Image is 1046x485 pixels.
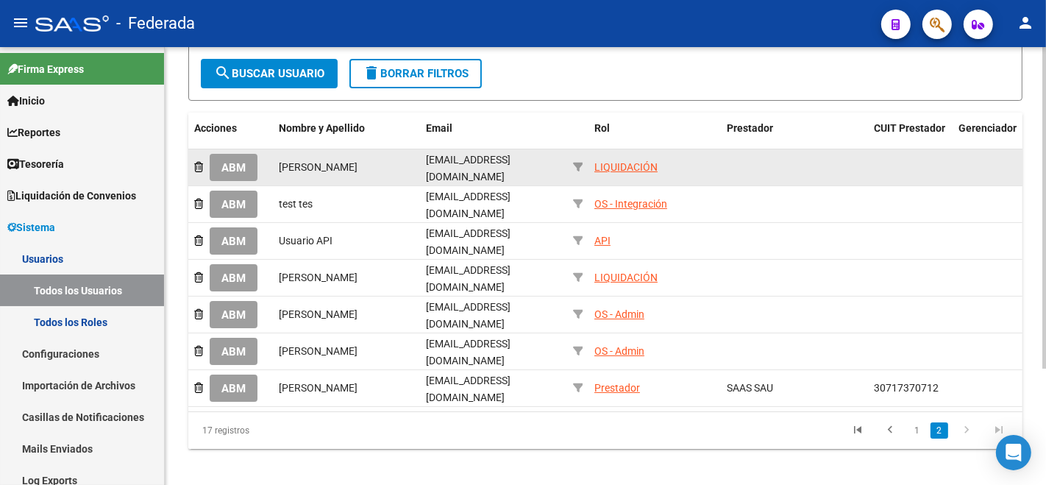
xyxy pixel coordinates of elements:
[7,219,55,236] span: Sistema
[221,161,246,174] span: ABM
[12,14,29,32] mat-icon: menu
[221,198,246,211] span: ABM
[7,93,45,109] span: Inicio
[426,154,510,183] span: [EMAIL_ADDRESS][DOMAIN_NAME]
[210,338,257,365] button: ABM
[426,227,510,256] span: [EMAIL_ADDRESS][DOMAIN_NAME]
[985,422,1013,439] a: go to last page
[221,235,246,248] span: ABM
[7,124,60,141] span: Reportes
[594,306,644,323] div: OS - Admin
[874,382,939,394] span: 30717370712
[594,343,644,360] div: OS - Admin
[594,196,667,213] div: OS - Integración
[210,264,257,291] button: ABM
[426,338,510,367] span: [EMAIL_ADDRESS][DOMAIN_NAME]
[210,375,257,402] button: ABM
[727,382,773,394] span: SAAS SAU
[721,113,868,161] datatable-header-cell: Prestador
[996,435,1031,470] div: Open Intercom Messenger
[594,122,610,134] span: Rol
[279,382,357,394] span: [PERSON_NAME]
[426,191,510,219] span: [EMAIL_ADDRESS][DOMAIN_NAME]
[214,64,232,82] mat-icon: search
[868,113,953,161] datatable-header-cell: CUIT Prestador
[906,418,928,443] li: page 1
[221,382,246,395] span: ABM
[279,161,357,173] span: [PERSON_NAME]
[594,269,658,286] div: LIQUIDACIÓN
[426,264,510,293] span: [EMAIL_ADDRESS][DOMAIN_NAME]
[953,422,981,439] a: go to next page
[7,156,64,172] span: Tesorería
[221,308,246,322] span: ABM
[931,422,948,439] a: 2
[7,61,84,77] span: Firma Express
[214,67,324,80] span: Buscar Usuario
[426,375,510,403] span: [EMAIL_ADDRESS][DOMAIN_NAME]
[210,191,257,218] button: ABM
[588,113,721,161] datatable-header-cell: Rol
[279,345,357,357] span: [PERSON_NAME]
[7,188,136,204] span: Liquidación de Convenios
[844,422,872,439] a: go to first page
[221,345,246,358] span: ABM
[210,227,257,255] button: ABM
[279,272,357,283] span: [PERSON_NAME]
[958,122,1017,134] span: Gerenciador
[874,122,945,134] span: CUIT Prestador
[221,272,246,285] span: ABM
[727,122,773,134] span: Prestador
[279,198,313,210] span: test tes
[279,122,365,134] span: Nombre y Apellido
[210,301,257,328] button: ABM
[928,418,950,443] li: page 2
[594,380,640,397] div: Prestador
[420,113,567,161] datatable-header-cell: Email
[279,308,357,320] span: [PERSON_NAME]
[273,113,420,161] datatable-header-cell: Nombre y Apellido
[363,64,380,82] mat-icon: delete
[210,154,257,181] button: ABM
[349,59,482,88] button: Borrar Filtros
[876,422,904,439] a: go to previous page
[426,122,452,134] span: Email
[363,67,469,80] span: Borrar Filtros
[594,159,658,176] div: LIQUIDACIÓN
[426,301,510,330] span: [EMAIL_ADDRESS][DOMAIN_NAME]
[201,59,338,88] button: Buscar Usuario
[194,122,237,134] span: Acciones
[188,412,352,449] div: 17 registros
[1017,14,1034,32] mat-icon: person
[594,233,611,249] div: API
[188,113,273,161] datatable-header-cell: Acciones
[908,422,926,439] a: 1
[116,7,195,40] span: - Federada
[279,235,332,247] span: Usuario API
